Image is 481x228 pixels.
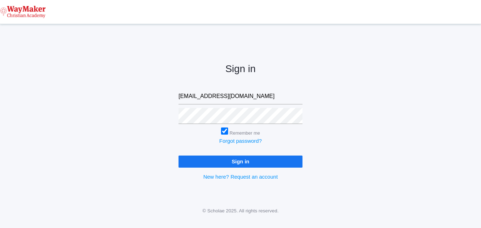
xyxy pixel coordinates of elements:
[219,138,262,144] a: Forgot password?
[179,156,302,167] input: Sign in
[179,64,302,75] h2: Sign in
[230,130,260,136] label: Remember me
[203,174,278,180] a: New here? Request an account
[179,88,302,104] input: Email address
